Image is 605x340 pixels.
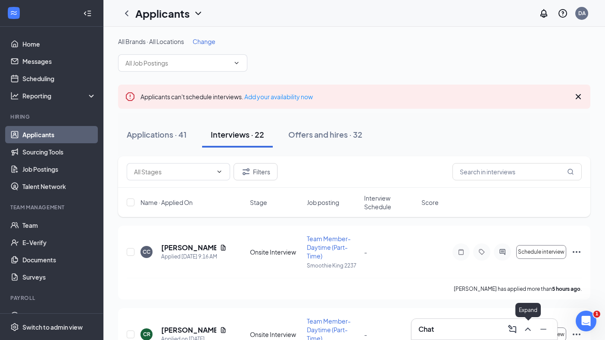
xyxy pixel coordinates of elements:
[364,331,367,338] span: -
[571,247,582,257] svg: Ellipses
[576,311,596,331] iframe: Intercom live chat
[125,91,135,102] svg: Error
[593,311,600,318] span: 1
[125,58,230,68] input: All Job Postings
[10,323,19,331] svg: Settings
[241,167,251,177] svg: Filter
[143,248,150,255] div: CC
[244,93,313,101] a: Add your availability now
[22,178,96,195] a: Talent Network
[193,8,203,19] svg: ChevronDown
[552,286,580,292] b: 5 hours ago
[515,303,541,317] div: Expand
[83,9,92,18] svg: Collapse
[22,126,96,143] a: Applicants
[307,235,351,260] span: Team Member-Daytime (Part-Time)
[22,323,83,331] div: Switch to admin view
[140,198,193,207] span: Name · Applied On
[216,168,223,175] svg: ChevronDown
[22,234,96,251] a: E-Verify
[161,243,216,252] h5: [PERSON_NAME]
[567,168,574,175] svg: MagnifyingGlass
[135,6,190,21] h1: Applicants
[571,329,582,340] svg: Ellipses
[452,163,582,180] input: Search in interviews
[538,324,549,334] svg: Minimize
[220,327,227,334] svg: Document
[418,324,434,334] h3: Chat
[193,38,215,45] span: Change
[233,60,240,66] svg: ChevronDown
[505,322,519,336] button: ComposeMessage
[9,9,18,17] svg: WorkstreamLogo
[250,198,267,207] span: Stage
[22,53,96,70] a: Messages
[211,129,264,140] div: Interviews · 22
[122,8,132,19] svg: ChevronLeft
[518,249,564,255] span: Schedule interview
[454,285,582,293] p: [PERSON_NAME] has applied more than .
[523,324,533,334] svg: ChevronUp
[10,204,94,211] div: Team Management
[558,8,568,19] svg: QuestionInfo
[161,325,216,335] h5: [PERSON_NAME]
[364,194,416,211] span: Interview Schedule
[143,331,150,338] div: CR
[421,198,439,207] span: Score
[573,91,583,102] svg: Cross
[22,217,96,234] a: Team
[10,294,94,302] div: Payroll
[22,91,97,100] div: Reporting
[288,129,362,140] div: Offers and hires · 32
[22,143,96,161] a: Sourcing Tools
[134,167,212,176] input: All Stages
[220,244,227,251] svg: Document
[250,248,302,256] div: Onsite Interview
[521,322,535,336] button: ChevronUp
[10,91,19,100] svg: Analysis
[307,262,359,269] p: Smoothie King 2237
[22,70,96,87] a: Scheduling
[456,249,466,255] svg: Note
[127,129,187,140] div: Applications · 41
[497,249,508,255] svg: ActiveChat
[578,9,586,17] div: DA
[250,330,302,339] div: Onsite Interview
[118,38,184,45] span: All Brands · All Locations
[536,322,550,336] button: Minimize
[22,161,96,178] a: Job Postings
[307,198,339,207] span: Job posting
[364,248,367,256] span: -
[22,251,96,268] a: Documents
[516,245,566,259] button: Schedule interview
[140,93,313,101] span: Applicants can't schedule interviews.
[22,268,96,286] a: Surveys
[22,307,96,324] a: Payroll
[161,252,227,261] div: Applied [DATE] 9:16 AM
[234,163,278,180] button: Filter Filters
[507,324,518,334] svg: ComposeMessage
[10,113,94,120] div: Hiring
[477,249,487,255] svg: Tag
[539,8,549,19] svg: Notifications
[22,35,96,53] a: Home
